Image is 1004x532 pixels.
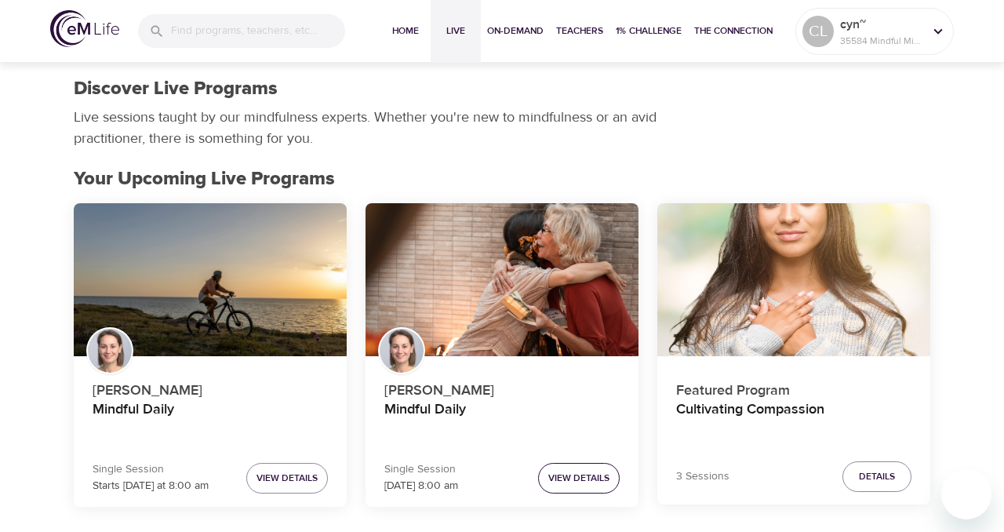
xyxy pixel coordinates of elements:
[93,478,209,494] p: Starts [DATE] at 8:00 am
[859,468,895,485] span: Details
[487,23,544,39] span: On-Demand
[384,461,458,478] p: Single Session
[840,15,923,34] p: cyn~
[548,470,609,486] span: View Details
[384,478,458,494] p: [DATE] 8:00 am
[556,23,603,39] span: Teachers
[538,463,620,494] button: View Details
[50,10,119,47] img: logo
[676,468,729,485] p: 3 Sessions
[74,107,662,149] p: Live sessions taught by our mindfulness experts. Whether you're new to mindfulness or an avid pra...
[74,203,347,357] button: Mindful Daily
[802,16,834,47] div: CL
[366,203,638,357] button: Mindful Daily
[676,401,911,439] h4: Cultivating Compassion
[384,401,620,439] h4: Mindful Daily
[93,401,328,439] h4: Mindful Daily
[246,463,328,494] button: View Details
[842,461,911,492] button: Details
[93,373,328,401] p: [PERSON_NAME]
[657,203,930,357] button: Cultivating Compassion
[74,168,930,191] h2: Your Upcoming Live Programs
[941,469,991,519] iframe: Button to launch messaging window
[384,373,620,401] p: [PERSON_NAME]
[256,470,318,486] span: View Details
[840,34,923,48] p: 35584 Mindful Minutes
[93,461,209,478] p: Single Session
[437,23,475,39] span: Live
[171,14,345,48] input: Find programs, teachers, etc...
[676,373,911,401] p: Featured Program
[74,78,278,100] h1: Discover Live Programs
[694,23,773,39] span: The Connection
[387,23,424,39] span: Home
[616,23,682,39] span: 1% Challenge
